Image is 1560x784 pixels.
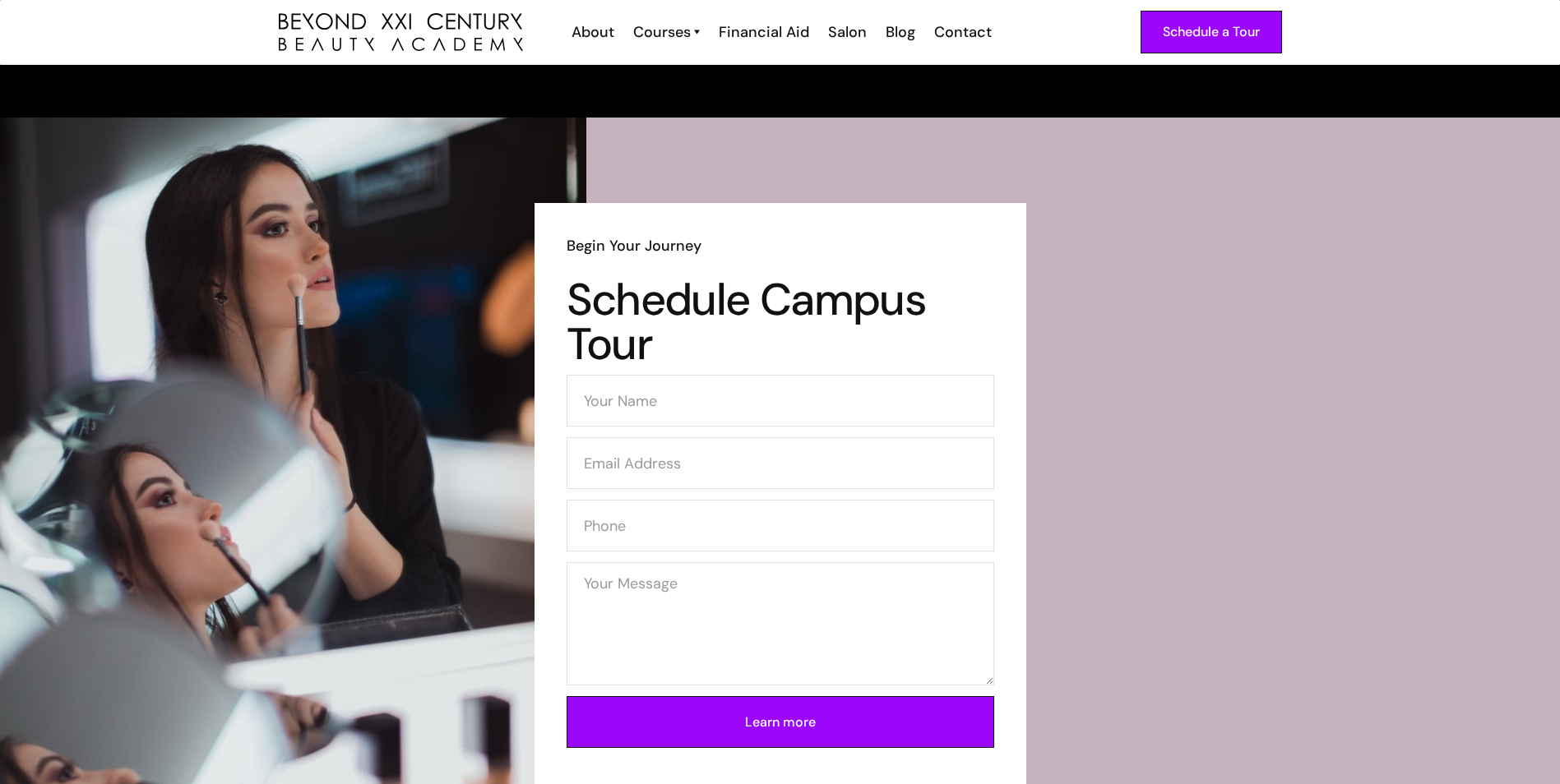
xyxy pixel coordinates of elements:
[567,235,994,256] h6: Begin Your Journey
[567,500,994,551] input: Phone
[934,21,992,43] div: Contact
[567,278,994,367] h3: Schedule Campus Tour
[1141,11,1282,53] a: Schedule a Tour
[567,437,994,489] input: Email Address
[572,21,614,43] div: About
[633,21,700,43] a: Courses
[924,21,1000,43] a: Contact
[817,21,875,43] a: Salon
[567,696,994,748] input: Learn more
[719,21,809,43] div: Financial Aid
[561,21,623,43] a: About
[1163,21,1260,43] div: Schedule a Tour
[633,21,691,43] div: Courses
[828,21,867,43] div: Salon
[875,21,924,43] a: Blog
[279,13,523,52] a: home
[886,21,915,43] div: Blog
[567,375,994,759] form: Contact Form
[279,13,523,52] img: beyond 21st century beauty academy logo
[567,375,994,427] input: Your Name
[708,21,817,43] a: Financial Aid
